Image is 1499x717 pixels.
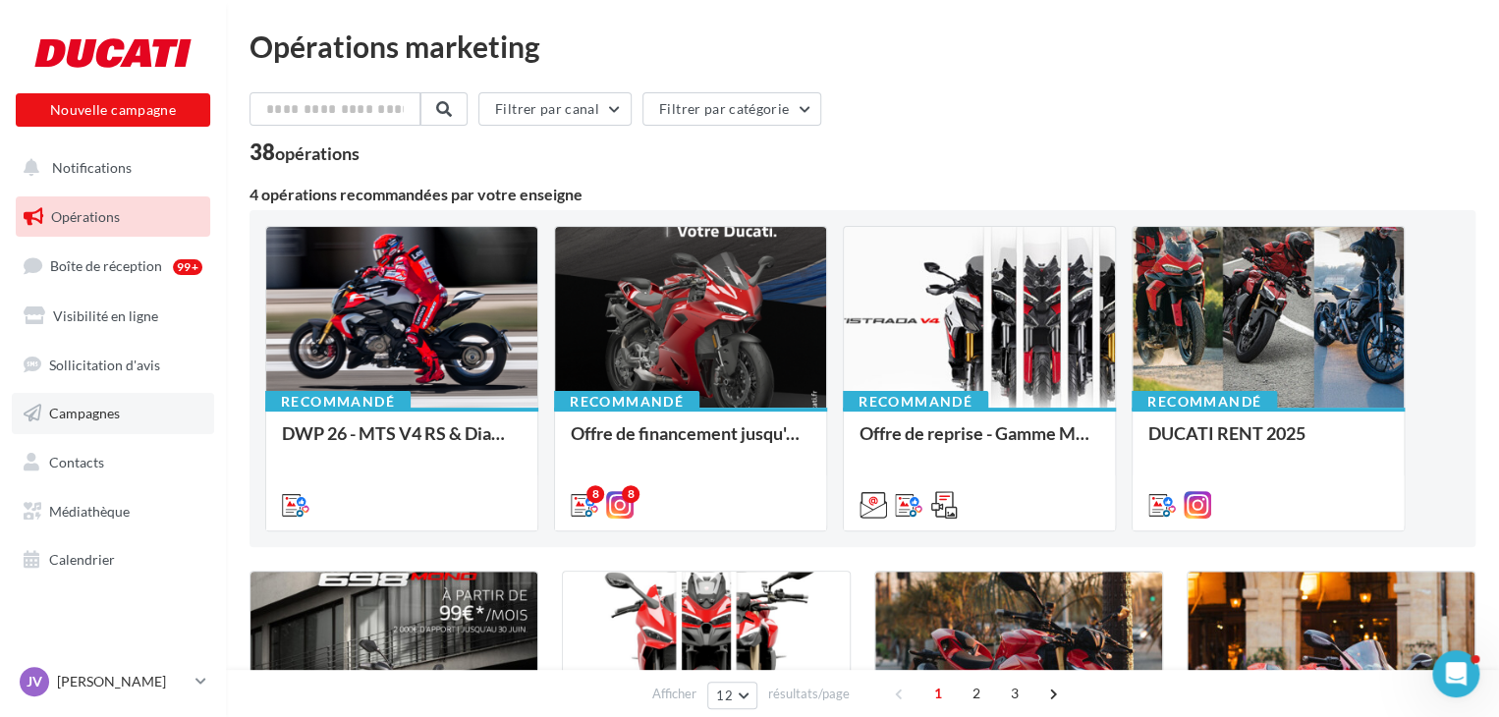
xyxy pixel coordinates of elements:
[275,144,360,162] div: opérations
[922,678,954,709] span: 1
[716,688,733,703] span: 12
[49,405,120,421] span: Campagnes
[49,454,104,470] span: Contacts
[622,485,639,503] div: 8
[51,208,120,225] span: Opérations
[16,93,210,127] button: Nouvelle campagne
[12,196,214,238] a: Opérations
[52,159,132,176] span: Notifications
[1148,423,1388,463] div: DUCATI RENT 2025
[49,551,115,568] span: Calendrier
[768,685,850,703] span: résultats/page
[53,307,158,324] span: Visibilité en ligne
[961,678,992,709] span: 2
[49,356,160,372] span: Sollicitation d'avis
[250,31,1475,61] div: Opérations marketing
[652,685,696,703] span: Afficher
[1432,650,1479,697] iframe: Intercom live chat
[642,92,821,126] button: Filtrer par catégorie
[12,539,214,580] a: Calendrier
[554,391,699,413] div: Recommandé
[12,442,214,483] a: Contacts
[12,245,214,287] a: Boîte de réception99+
[50,257,162,274] span: Boîte de réception
[843,391,988,413] div: Recommandé
[49,503,130,520] span: Médiathèque
[12,296,214,337] a: Visibilité en ligne
[478,92,632,126] button: Filtrer par canal
[27,672,42,691] span: JV
[173,259,202,275] div: 99+
[16,663,210,700] a: JV [PERSON_NAME]
[12,491,214,532] a: Médiathèque
[57,672,188,691] p: [PERSON_NAME]
[860,423,1099,463] div: Offre de reprise - Gamme MTS V4
[571,423,810,463] div: Offre de financement jusqu'au 30 septembre
[586,485,604,503] div: 8
[12,393,214,434] a: Campagnes
[1132,391,1277,413] div: Recommandé
[707,682,757,709] button: 12
[250,187,1475,202] div: 4 opérations recommandées par votre enseigne
[999,678,1030,709] span: 3
[265,391,411,413] div: Recommandé
[12,345,214,386] a: Sollicitation d'avis
[12,147,206,189] button: Notifications
[282,423,522,463] div: DWP 26 - MTS V4 RS & Diavel V4 RS
[250,141,360,163] div: 38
